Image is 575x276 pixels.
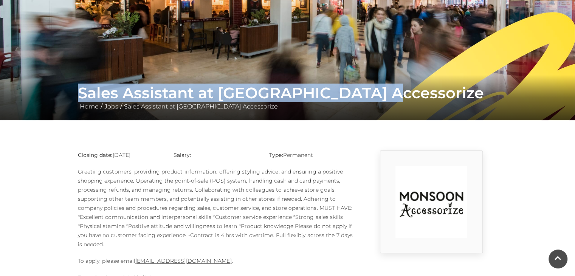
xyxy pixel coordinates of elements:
p: To apply, please email . [78,256,354,265]
img: rtuC_1630740947_no1Y.jpg [395,166,467,238]
a: Sales Assistant at [GEOGRAPHIC_DATA] Accessorize [122,103,280,110]
strong: Closing date: [78,152,113,158]
p: Greeting customers, providing product information, offering styling advice, and ensuring a positi... [78,167,354,249]
a: [EMAIL_ADDRESS][DOMAIN_NAME] [135,257,231,264]
p: [DATE] [78,150,162,160]
h1: Sales Assistant at [GEOGRAPHIC_DATA] Accessorize [78,84,498,102]
strong: Type: [269,152,283,158]
div: / / [72,84,503,111]
a: Home [78,103,101,110]
strong: Salary: [174,152,191,158]
p: Permanent [269,150,353,160]
a: Jobs [102,103,120,110]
